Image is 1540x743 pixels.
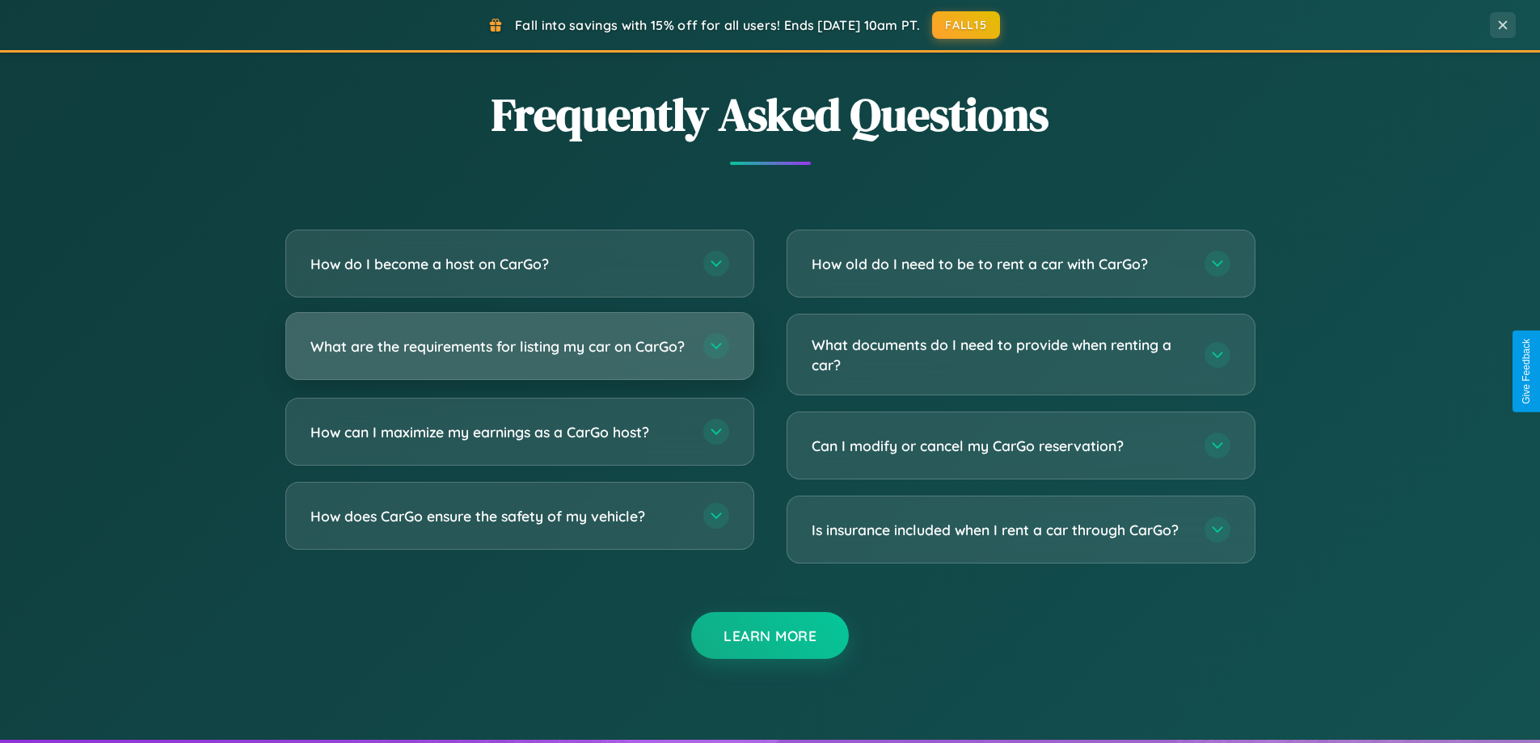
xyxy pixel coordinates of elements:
[310,336,687,357] h3: What are the requirements for listing my car on CarGo?
[812,254,1188,274] h3: How old do I need to be to rent a car with CarGo?
[932,11,1000,39] button: FALL15
[812,335,1188,374] h3: What documents do I need to provide when renting a car?
[310,506,687,526] h3: How does CarGo ensure the safety of my vehicle?
[285,83,1255,146] h2: Frequently Asked Questions
[812,520,1188,540] h3: Is insurance included when I rent a car through CarGo?
[310,422,687,442] h3: How can I maximize my earnings as a CarGo host?
[812,436,1188,456] h3: Can I modify or cancel my CarGo reservation?
[310,254,687,274] h3: How do I become a host on CarGo?
[1521,339,1532,404] div: Give Feedback
[515,17,920,33] span: Fall into savings with 15% off for all users! Ends [DATE] 10am PT.
[691,612,849,659] button: Learn More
